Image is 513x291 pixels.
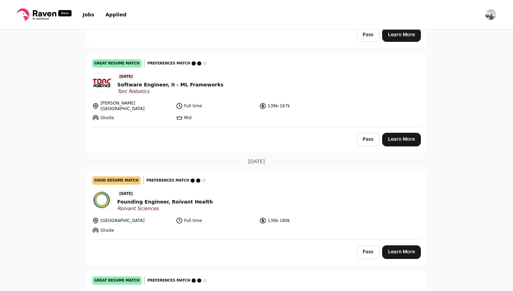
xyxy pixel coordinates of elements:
a: Learn More [382,133,421,146]
img: 18321504-medium_jpg [485,9,496,20]
div: great resume match [92,276,142,285]
a: Jobs [83,12,94,17]
img: 1f8509488b589e5f1fb397acbe40b8afe3eb0d8691a3d5a477def9343f35b7f9.jpg [92,191,111,209]
li: [PERSON_NAME][GEOGRAPHIC_DATA] [92,100,172,112]
li: Onsite [92,227,172,234]
li: 139k-167k [259,100,339,112]
button: Pass [357,28,379,42]
span: Preferences match [147,177,189,184]
span: Software Engineer, II - ML Frameworks [117,81,223,89]
span: Torc Robotics [117,89,223,95]
img: 030e2354639df58102483be5761408a2333a8702ef52ccbbf60dda1b2222566c.png [92,79,111,87]
a: Applied [105,12,126,17]
li: [GEOGRAPHIC_DATA] [92,217,172,224]
span: Founding Engineer, Roivant Health [117,198,213,206]
li: Full time [176,100,255,112]
button: Pass [357,245,379,259]
div: great resume match [92,59,142,68]
div: good resume match [92,176,141,185]
span: [DATE] [117,190,135,197]
button: Pass [357,133,379,146]
li: 130k-180k [259,217,339,224]
span: Preferences match [148,60,191,67]
a: Learn More [382,28,421,42]
a: Learn More [382,245,421,259]
button: Open dropdown [485,9,496,20]
li: Mid [176,114,255,121]
span: Roivant Sciences [117,206,213,212]
a: great resume match Preferences match [DATE] Software Engineer, II - ML Frameworks Torc Robotics [... [87,54,426,127]
span: Preferences match [148,277,191,284]
span: [DATE] [248,158,265,165]
li: Full time [176,217,255,224]
a: good resume match Preferences match [DATE] Founding Engineer, Roivant Health Roivant Sciences [GE... [87,171,426,240]
li: Onsite [92,114,172,121]
span: [DATE] [117,73,135,80]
